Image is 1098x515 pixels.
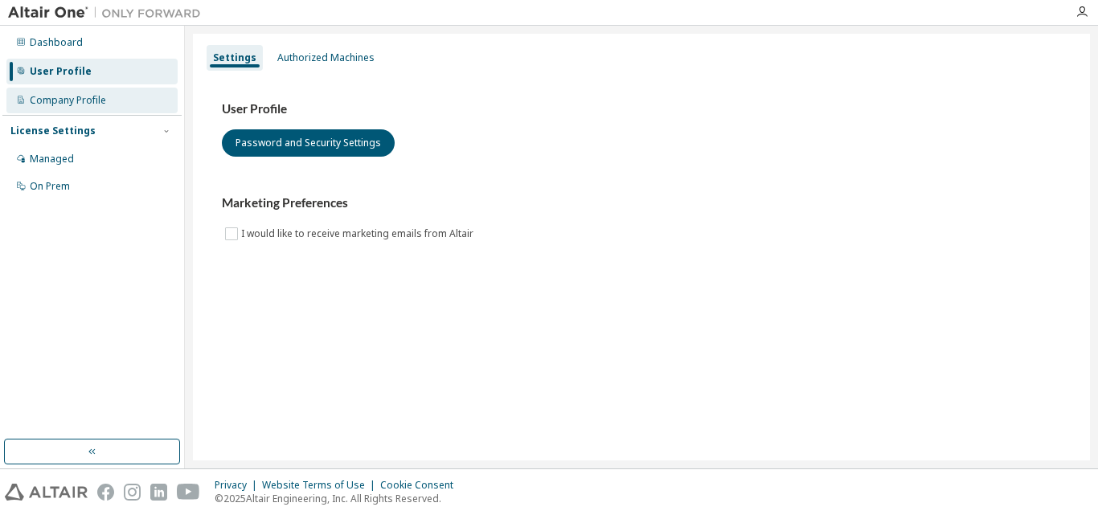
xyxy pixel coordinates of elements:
img: youtube.svg [177,484,200,501]
h3: Marketing Preferences [222,195,1061,211]
div: Company Profile [30,94,106,107]
div: License Settings [10,125,96,137]
div: User Profile [30,65,92,78]
div: Website Terms of Use [262,479,380,492]
div: Managed [30,153,74,166]
img: instagram.svg [124,484,141,501]
button: Password and Security Settings [222,129,395,157]
div: Authorized Machines [277,51,375,64]
div: Cookie Consent [380,479,463,492]
img: linkedin.svg [150,484,167,501]
img: facebook.svg [97,484,114,501]
div: Privacy [215,479,262,492]
img: altair_logo.svg [5,484,88,501]
img: Altair One [8,5,209,21]
label: I would like to receive marketing emails from Altair [241,224,477,243]
div: Settings [213,51,256,64]
div: Dashboard [30,36,83,49]
p: © 2025 Altair Engineering, Inc. All Rights Reserved. [215,492,463,505]
h3: User Profile [222,101,1061,117]
div: On Prem [30,180,70,193]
